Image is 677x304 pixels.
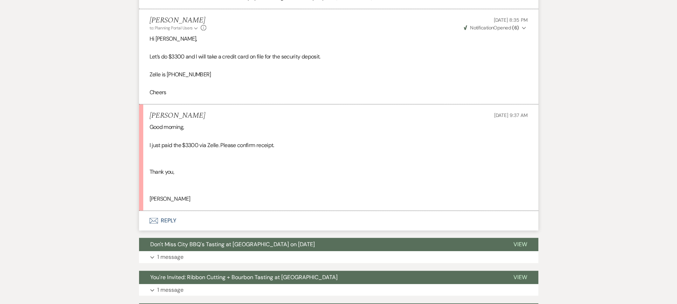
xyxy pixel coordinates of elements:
h5: [PERSON_NAME] [150,111,205,120]
p: 1 message [157,285,184,295]
button: NotificationOpened (6) [463,24,528,32]
span: [DATE] 8:35 PM [493,17,527,23]
button: 1 message [139,284,538,296]
h5: [PERSON_NAME] [150,16,207,25]
span: You're Invited: Ribbon Cutting + Bourbon Tasting at [GEOGRAPHIC_DATA] [150,274,338,281]
p: Let’s do $3300 and I will take a credit card on file for the security deposit. [150,52,528,61]
span: [DATE] 9:37 AM [494,112,527,118]
strong: ( 6 ) [512,25,519,31]
p: Zelle is [PHONE_NUMBER] [150,70,528,79]
button: View [502,271,538,284]
button: You're Invited: Ribbon Cutting + Bourbon Tasting at [GEOGRAPHIC_DATA] [139,271,502,284]
span: View [513,241,527,248]
button: Reply [139,211,538,230]
p: 1 message [157,253,184,262]
p: Hi [PERSON_NAME], [150,34,528,43]
div: Good morning, I just paid the $3300 via Zelle. Please confirm receipt. Thank you, [PERSON_NAME] [150,123,528,203]
button: 1 message [139,251,538,263]
span: View [513,274,527,281]
button: View [502,238,538,251]
span: to: Planning Portal Users [150,25,193,31]
span: Don't Miss City BBQ's Tasting at [GEOGRAPHIC_DATA] on [DATE] [150,241,315,248]
span: Opened [464,25,519,31]
p: Cheers [150,88,528,97]
button: to: Planning Portal Users [150,25,199,31]
button: Don't Miss City BBQ's Tasting at [GEOGRAPHIC_DATA] on [DATE] [139,238,502,251]
span: Notification [470,25,493,31]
